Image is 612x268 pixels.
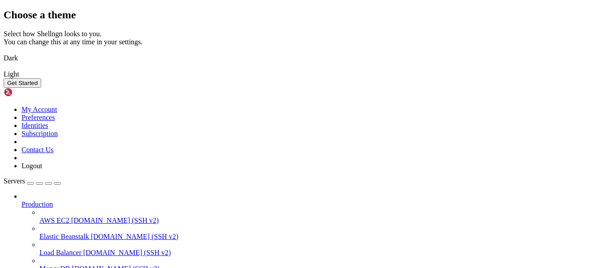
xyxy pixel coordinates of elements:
[39,241,608,257] li: Load Balancer [DOMAIN_NAME] (SSH v2)
[71,217,159,224] span: [DOMAIN_NAME] (SSH v2)
[22,200,608,208] a: Production
[22,114,55,121] a: Preferences
[4,177,61,185] a: Servers
[91,233,179,240] span: [DOMAIN_NAME] (SSH v2)
[22,130,58,137] a: Subscription
[22,106,57,113] a: My Account
[22,146,54,153] a: Contact Us
[39,208,608,225] li: AWS EC2 [DOMAIN_NAME] (SSH v2)
[39,249,82,256] span: Load Balancer
[39,249,608,257] a: Load Balancer [DOMAIN_NAME] (SSH v2)
[83,249,171,256] span: [DOMAIN_NAME] (SSH v2)
[4,70,608,78] div: Light
[4,177,25,185] span: Servers
[4,54,608,62] div: Dark
[39,217,69,224] span: AWS EC2
[4,30,608,46] div: Select how Shellngn looks to you. You can change this at any time in your settings.
[4,9,608,21] h2: Choose a theme
[39,217,608,225] a: AWS EC2 [DOMAIN_NAME] (SSH v2)
[39,233,89,240] span: Elastic Beanstalk
[22,162,42,170] a: Logout
[4,88,55,97] img: Shellngn
[39,225,608,241] li: Elastic Beanstalk [DOMAIN_NAME] (SSH v2)
[4,78,41,88] button: Get Started
[39,233,608,241] a: Elastic Beanstalk [DOMAIN_NAME] (SSH v2)
[22,122,48,129] a: Identities
[22,200,53,208] span: Production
